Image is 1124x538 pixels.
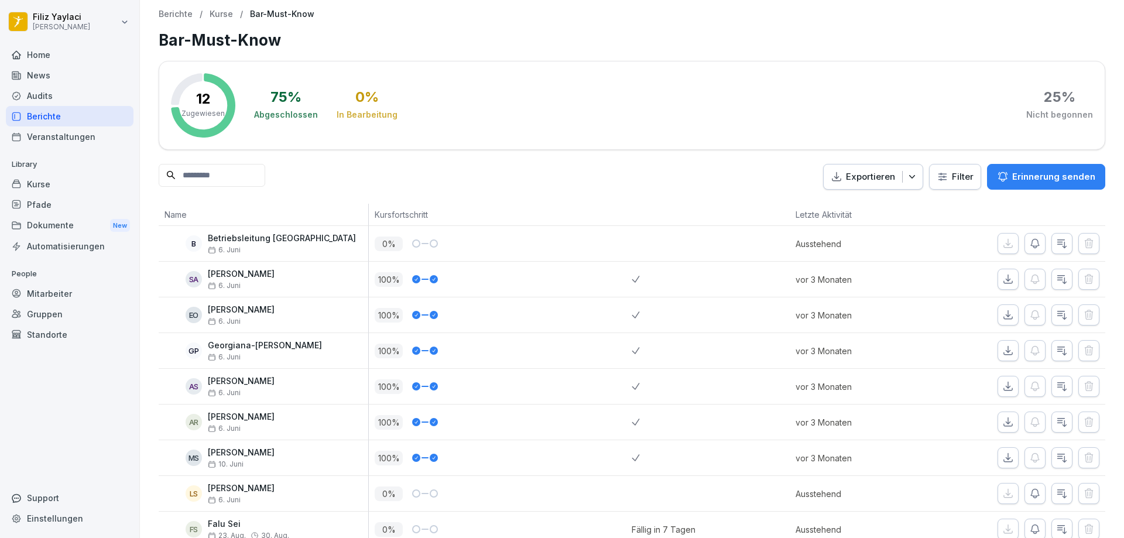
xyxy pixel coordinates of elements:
div: 25 % [1044,90,1075,104]
a: Kurse [210,9,233,19]
p: 0 % [375,237,403,251]
p: 0 % [375,486,403,501]
p: 100 % [375,344,403,358]
div: EO [186,307,202,323]
p: [PERSON_NAME] [208,376,275,386]
p: 100 % [375,379,403,394]
p: Library [6,155,133,174]
button: Exportieren [823,164,923,190]
p: 100 % [375,415,403,430]
a: Audits [6,85,133,106]
p: vor 3 Monaten [796,381,921,393]
div: Support [6,488,133,508]
a: Berichte [159,9,193,19]
p: Letzte Aktivität [796,208,916,221]
a: DokumenteNew [6,215,133,237]
a: Einstellungen [6,508,133,529]
p: [PERSON_NAME] [208,412,275,422]
div: Nicht begonnen [1026,109,1093,121]
p: [PERSON_NAME] [208,269,275,279]
a: Standorte [6,324,133,345]
span: 6. Juni [208,246,241,254]
p: Name [165,208,362,221]
span: 6. Juni [208,496,241,504]
p: Filiz Yaylaci [33,12,90,22]
p: Kursfortschritt [375,208,626,221]
div: Dokumente [6,215,133,237]
p: 100 % [375,451,403,465]
p: Zugewiesen [181,108,225,119]
div: 75 % [270,90,301,104]
div: AS [186,378,202,395]
p: 100 % [375,272,403,287]
div: FS [186,521,202,537]
p: [PERSON_NAME] [33,23,90,31]
a: Gruppen [6,304,133,324]
span: 6. Juni [208,424,241,433]
span: 6. Juni [208,353,241,361]
p: [PERSON_NAME] [208,305,275,315]
p: Exportieren [846,170,895,184]
div: Fällig in 7 Tagen [632,523,695,536]
p: People [6,265,133,283]
p: Falu Sei [208,519,289,529]
div: SA [186,271,202,287]
span: 6. Juni [208,282,241,290]
p: vor 3 Monaten [796,345,921,357]
button: Filter [930,165,981,190]
p: 0 % [375,522,403,537]
a: Berichte [6,106,133,126]
p: Georgiana-[PERSON_NAME] [208,341,322,351]
a: Mitarbeiter [6,283,133,304]
a: Pfade [6,194,133,215]
a: Kurse [6,174,133,194]
div: MS [186,450,202,466]
div: Filter [937,171,974,183]
p: [PERSON_NAME] [208,448,275,458]
p: 100 % [375,308,403,323]
div: GP [186,342,202,359]
a: Automatisierungen [6,236,133,256]
div: LS [186,485,202,502]
div: AR [186,414,202,430]
p: Erinnerung senden [1012,170,1095,183]
span: 6. Juni [208,389,241,397]
p: 12 [196,92,211,106]
p: Betriebsleitung [GEOGRAPHIC_DATA] [208,234,356,244]
p: vor 3 Monaten [796,273,921,286]
a: Veranstaltungen [6,126,133,147]
a: Home [6,44,133,65]
p: vor 3 Monaten [796,309,921,321]
div: B [186,235,202,252]
p: [PERSON_NAME] [208,484,275,494]
p: Ausstehend [796,488,921,500]
p: / [200,9,203,19]
p: Ausstehend [796,523,921,536]
p: Bar-Must-Know [250,9,314,19]
p: / [240,9,243,19]
p: vor 3 Monaten [796,416,921,429]
div: New [110,219,130,232]
p: vor 3 Monaten [796,452,921,464]
div: In Bearbeitung [337,109,397,121]
div: 0 % [355,90,379,104]
a: News [6,65,133,85]
button: Erinnerung senden [987,164,1105,190]
p: Ausstehend [796,238,921,250]
div: Abgeschlossen [254,109,318,121]
span: 6. Juni [208,317,241,325]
